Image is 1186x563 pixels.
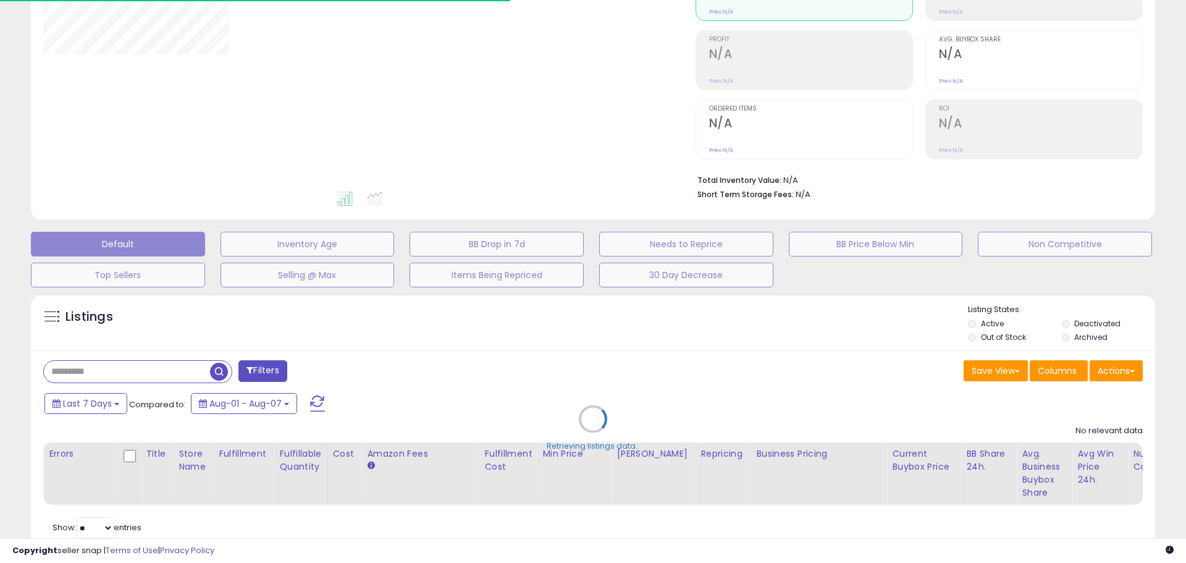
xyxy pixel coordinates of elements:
button: 30 Day Decrease [599,263,773,287]
li: N/A [697,172,1133,187]
h2: N/A [939,47,1142,64]
b: Short Term Storage Fees: [697,189,794,200]
button: Default [31,232,205,256]
span: N/A [796,188,810,200]
b: Total Inventory Value: [697,175,781,185]
span: ROI [939,106,1142,112]
small: Prev: N/A [939,8,963,15]
button: BB Price Below Min [789,232,963,256]
button: Selling @ Max [221,263,395,287]
h2: N/A [709,116,912,133]
small: Prev: N/A [709,77,733,85]
button: Non Competitive [978,232,1152,256]
span: Avg. Buybox Share [939,36,1142,43]
small: Prev: N/A [939,77,963,85]
button: Items Being Repriced [410,263,584,287]
div: Retrieving listings data.. [547,441,639,452]
strong: Copyright [12,544,57,556]
h2: N/A [709,47,912,64]
small: Prev: N/A [709,146,733,154]
button: Top Sellers [31,263,205,287]
span: Profit [709,36,912,43]
small: Prev: N/A [939,146,963,154]
span: Ordered Items [709,106,912,112]
small: Prev: N/A [709,8,733,15]
button: Needs to Reprice [599,232,773,256]
button: Inventory Age [221,232,395,256]
h2: N/A [939,116,1142,133]
button: BB Drop in 7d [410,232,584,256]
div: seller snap | | [12,545,214,557]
